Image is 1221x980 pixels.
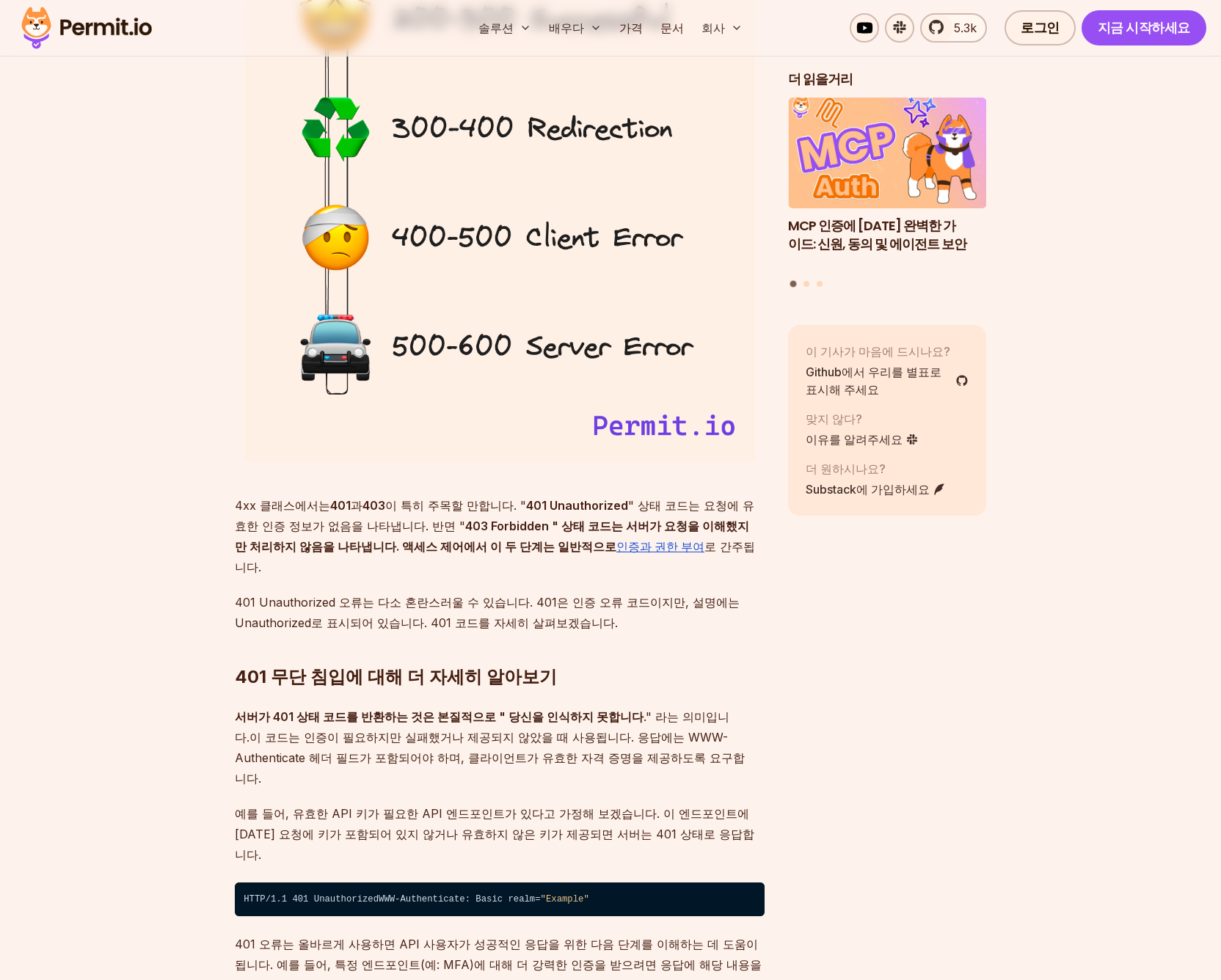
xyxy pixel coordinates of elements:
a: 5.3k [920,13,987,43]
font: 401 [330,498,351,513]
font: 가격 [619,21,643,35]
font: MCP 인증에 [DATE] 완벽한 가이드: 신원, 동의 및 에이전트 보안 [788,216,966,253]
a: 인증과 권한 부여 [616,539,704,554]
a: Github에서 우리를 별표로 표시해 주세요 [806,363,969,398]
button: 슬라이드 1로 이동 [790,281,797,288]
button: 솔루션 [473,13,537,43]
span: "Example" [541,894,589,904]
font: 과 [351,498,362,513]
font: 401 무단 침입에 대해 더 자세히 알아보기 [235,666,557,687]
li: 3개 중 1개 [788,98,986,272]
font: 401 Unauthorized 오류는 다소 혼란스러울 수 있습니다. 401은 인증 오류 코드이지만, 설명에는 Unauthorized로 표시되어 있습니다. 401 코드를 자세히... [235,595,740,630]
a: 가격 [613,13,649,43]
div: 게시물 [788,98,986,290]
font: 더 원하시나요? [806,461,886,476]
button: 배우다 [543,13,608,43]
font: 솔루션 [478,21,514,35]
font: 맞지 않다? [806,412,862,426]
a: Substack에 가입하세요 [806,480,946,498]
font: 이 특히 주목할 만합니다. " [385,498,526,513]
img: 허가 로고 [15,3,158,53]
button: 슬라이드 3으로 이동 [817,282,823,288]
font: 서버가 401 상태 코드를 반환하는 것은 본질적으로 " 당신을 인식하지 못합니다 [235,709,644,724]
font: 회사 [701,21,725,35]
font: 403 [362,498,385,513]
font: 401 Unauthorized [526,498,628,513]
a: 로그인 [1005,10,1076,45]
button: 슬라이드 2로 이동 [803,282,809,288]
a: 지금 시작하세요 [1082,10,1206,45]
font: 더 읽을거리 [788,70,853,88]
a: 문서 [655,13,690,43]
font: 이 기사가 마음에 드시나요? [806,344,950,359]
font: 지금 시작하세요 [1098,18,1190,37]
button: 회사 [696,13,748,43]
font: 로그인 [1021,18,1060,37]
a: MCP 인증에 대한 완벽한 가이드: 신원, 동의 및 에이전트 보안MCP 인증에 [DATE] 완벽한 가이드: 신원, 동의 및 에이전트 보안 [788,98,986,272]
font: 403 Forbidden " 상태 코드는 서버가 요청을 이해했지만 처리하지 않음을 나타냅니다. 액세스 제어에서 이 두 단계는 일반적으로 [235,519,749,554]
font: . [258,560,261,574]
font: 5.3k [954,21,977,35]
font: 예를 들어, 유효한 API 키가 필요한 API 엔드포인트가 있다고 가정해 보겠습니다. 이 엔드포인트에 [DATE] 요청에 키가 포함되어 있지 않거나 유효하지 않은 키가 제공되... [235,806,754,862]
font: 4xx 클래스에서는 [235,498,330,513]
font: 문서 [660,21,684,35]
img: MCP 인증에 대한 완벽한 가이드: 신원, 동의 및 에이전트 보안 [788,98,986,209]
font: 배우다 [549,21,584,35]
code: HTTP/1.1 401 Unauthorized ⁠ WWW-Authenticate: Basic realm= [235,882,765,916]
font: 이 코드는 인증이 필요하지만 실패했거나 제공되지 않았을 때 사용됩니다. 응답에는 WWW-Authenticate 헤더 필드가 포함되어야 하며, 클라이언트가 유효한 자격 증명을 ... [235,730,745,786]
a: 이유를 알려주세요 [806,431,919,448]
